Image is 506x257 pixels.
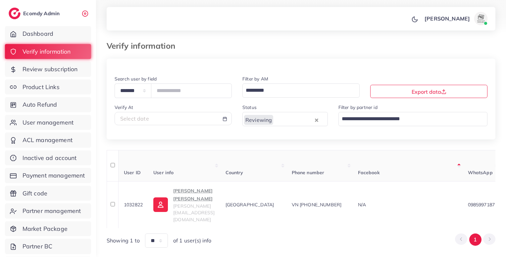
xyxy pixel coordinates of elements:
a: [PERSON_NAME] [PERSON_NAME][PERSON_NAME][EMAIL_ADDRESS][DOMAIN_NAME] [153,187,215,223]
a: ACL management [5,132,91,148]
img: avatar [474,12,487,25]
span: [GEOGRAPHIC_DATA] [226,202,274,208]
span: User ID [124,170,141,176]
a: [PERSON_NAME]avatar [421,12,490,25]
span: Verify information [23,47,71,56]
img: logo [9,8,21,19]
a: Market Package [5,221,91,236]
span: Inactive ad account [23,154,77,162]
a: User management [5,115,91,130]
input: Search for option [274,113,313,125]
span: Review subscription [23,65,78,74]
span: User management [23,118,74,127]
a: Verify information [5,44,91,59]
h2: Ecomdy Admin [23,10,61,17]
a: Partner BC [5,239,91,254]
span: VN [PHONE_NUMBER] [292,202,342,208]
button: Clear Selected [315,116,318,124]
span: Phone number [292,170,325,176]
input: Search for option [339,113,479,125]
span: Export data [412,88,446,95]
a: Auto Refund [5,97,91,112]
label: Status [242,104,257,111]
span: Partner BC [23,242,53,251]
span: Facebook [358,170,380,176]
span: Country [226,170,243,176]
h3: Verify information [107,41,180,51]
span: Showing 1 to [107,237,140,244]
span: User info [153,170,174,176]
a: Dashboard [5,26,91,41]
span: Auto Refund [23,100,57,109]
span: [PERSON_NAME][EMAIL_ADDRESS][DOMAIN_NAME] [173,203,215,223]
p: [PERSON_NAME] [PERSON_NAME] [173,187,215,203]
span: WhatsApp [468,170,493,176]
span: Market Package [23,225,68,233]
label: Verify At [115,104,133,111]
ul: Pagination [455,233,495,246]
span: N/A [358,202,366,208]
img: ic-user-info.36bf1079.svg [153,197,168,212]
span: Partner management [23,207,81,215]
span: Gift code [23,189,47,198]
span: Select date [120,115,149,122]
label: Search user by field [115,76,157,82]
span: Payment management [23,171,85,180]
div: Search for option [242,83,360,98]
p: [PERSON_NAME] [425,15,470,23]
span: of 1 user(s) info [173,237,212,244]
div: Search for option [242,112,328,126]
span: 0985997187 [468,202,495,208]
label: Filter by partner id [338,104,378,111]
a: Gift code [5,186,91,201]
span: Product Links [23,83,60,91]
a: Partner management [5,203,91,219]
button: Export data [370,85,487,98]
a: Payment management [5,168,91,183]
label: Filter by AM [242,76,268,82]
div: Search for option [338,112,488,126]
span: 1032822 [124,202,143,208]
a: logoEcomdy Admin [9,8,61,19]
a: Review subscription [5,62,91,77]
button: Go to page 1 [469,233,481,246]
span: Dashboard [23,29,53,38]
span: Reviewing [244,115,273,125]
input: Search for option [243,85,351,96]
a: Product Links [5,79,91,95]
span: ACL management [23,136,73,144]
a: Inactive ad account [5,150,91,166]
